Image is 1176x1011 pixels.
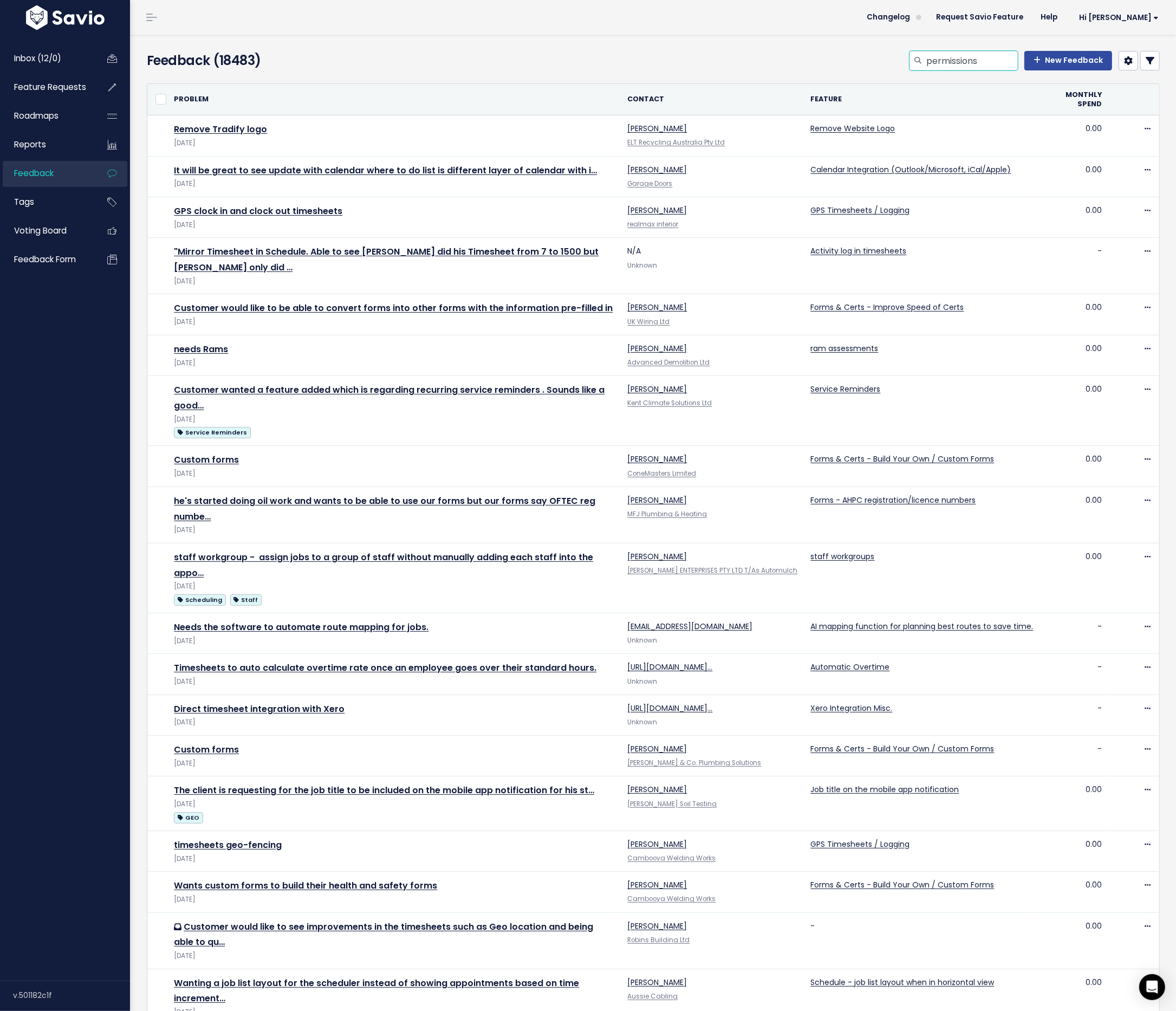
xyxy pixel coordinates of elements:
[174,468,614,479] div: [DATE]
[804,912,1040,969] td: -
[628,358,710,367] a: Advanced Demolition Ltd
[628,800,717,808] a: [PERSON_NAME] Soil Testing
[1040,197,1109,238] td: 0.00
[174,839,282,851] a: timesheets geo-fencing
[174,205,342,217] a: GPS clock in and clock out timesheets
[14,225,67,236] span: Voting Board
[628,718,658,727] span: Unknown
[1040,736,1109,776] td: -
[628,895,716,903] a: Cambooya Welding Works
[174,676,614,688] div: [DATE]
[621,238,804,294] td: N/A
[811,343,879,354] a: ram assessments
[628,936,690,944] a: Robins Building Ltd
[14,167,54,179] span: Feedback
[1040,543,1109,613] td: 0.00
[1040,84,1109,115] th: Monthly spend
[628,495,687,505] a: [PERSON_NAME]
[628,469,697,478] a: ConeMasters Limited
[174,453,239,466] a: Custom forms
[804,84,1040,115] th: Feature
[14,110,59,121] span: Roadmaps
[3,247,90,272] a: Feedback form
[3,46,90,71] a: Inbox (12/0)
[174,316,614,328] div: [DATE]
[628,510,707,519] a: MFJ Plumbing & Heating
[628,302,687,313] a: [PERSON_NAME]
[174,636,614,647] div: [DATE]
[174,799,614,810] div: [DATE]
[867,14,910,21] span: Changelog
[925,51,1018,70] input: Search feedback...
[1032,9,1066,25] a: Help
[1040,446,1109,487] td: 0.00
[230,593,262,606] a: Staff
[174,524,614,536] div: [DATE]
[3,218,90,243] a: Voting Board
[174,853,614,865] div: [DATE]
[174,950,614,962] div: [DATE]
[628,138,725,147] a: ELT Recycling Australia Pty Ltd
[1040,156,1109,197] td: 0.00
[811,703,893,714] a: Xero Integration Misc.
[811,621,1034,632] a: AI mapping function for planning best routes to save time.
[811,453,995,464] a: Forms & Certs - Build Your Own / Custom Forms
[1079,14,1159,22] span: Hi [PERSON_NAME]
[811,245,907,256] a: Activity log in timesheets
[811,164,1011,175] a: Calendar Integration (Outlook/Microsoft, iCal/Apple)
[174,414,614,425] div: [DATE]
[1139,974,1165,1000] div: Open Intercom Messenger
[811,743,995,754] a: Forms & Certs - Build Your Own / Custom Forms
[174,593,225,606] a: Scheduling
[811,384,881,394] a: Service Reminders
[174,551,593,579] a: staff workgroup - assign jobs to a group of staff without manually adding each staff into the appo…
[174,425,250,439] a: Service Reminders
[628,566,798,575] a: [PERSON_NAME] ENTERPRISES PTY LTD T/As Automulch
[1040,613,1109,653] td: -
[174,123,267,135] a: Remove Tradify logo
[1040,487,1109,543] td: 0.00
[811,662,890,672] a: Automatic Overtime
[174,343,228,355] a: needs Rams
[174,276,614,287] div: [DATE]
[1040,294,1109,335] td: 0.00
[174,879,437,892] a: Wants custom forms to build their health and safety forms
[174,427,250,438] span: Service Reminders
[3,103,90,128] a: Roadmaps
[1040,376,1109,446] td: 0.00
[174,384,605,412] a: Customer wanted a feature added which is regarding recurring service reminders . Sounds like a good…
[628,343,687,354] a: [PERSON_NAME]
[174,812,203,824] span: GEO
[628,992,678,1001] a: Aussie Cabling
[628,662,713,672] a: [URL][DOMAIN_NAME]…
[174,138,614,149] div: [DATE]
[13,981,130,1009] div: v.501182c1f
[811,879,995,890] a: Forms & Certs - Build Your Own / Custom Forms
[174,245,599,274] a: "Mirror Timesheet in Schedule. Able to see [PERSON_NAME] did his Timesheet from 7 to 1500 but [PE...
[811,205,910,216] a: GPS Timesheets / Logging
[811,495,976,505] a: Forms - AHPC registration/licence numbers
[621,84,804,115] th: Contact
[628,703,713,714] a: [URL][DOMAIN_NAME]…
[628,621,753,632] a: [EMAIL_ADDRESS][DOMAIN_NAME]
[1040,238,1109,294] td: -
[628,551,687,562] a: [PERSON_NAME]
[174,717,614,728] div: [DATE]
[628,220,679,229] a: realmax interior
[23,5,107,30] img: logo-white.9d6f32f41409.svg
[628,784,687,795] a: [PERSON_NAME]
[174,811,203,824] a: GEO
[628,743,687,754] a: [PERSON_NAME]
[3,75,90,100] a: Feature Requests
[174,743,239,756] a: Custom forms
[811,977,995,988] a: Schedule - job list layout when in horizontal view
[167,84,621,115] th: Problem
[174,219,614,231] div: [DATE]
[174,164,597,177] a: It will be great to see update with calendar where to do list is different layer of calendar with i…
[174,894,614,905] div: [DATE]
[1040,912,1109,969] td: 0.00
[174,784,594,796] a: The client is requesting for the job title to be included on the mobile app notification for his st…
[811,123,895,134] a: Remove Website Logo
[14,81,86,93] span: Feature Requests
[628,179,673,188] a: Garage Doors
